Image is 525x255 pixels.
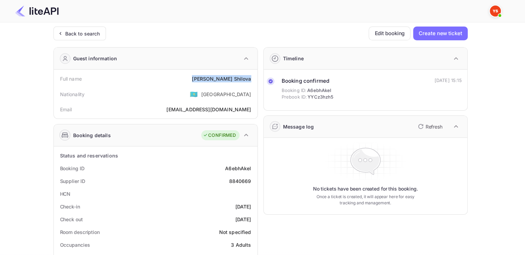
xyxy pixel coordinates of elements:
span: Booking ID: [282,87,307,94]
div: A6ebhAkeI [225,165,251,172]
div: Message log [283,123,314,130]
span: United States [190,88,198,100]
div: 3 Adults [231,241,251,248]
div: [EMAIL_ADDRESS][DOMAIN_NAME] [166,106,251,113]
div: Supplier ID [60,177,85,185]
div: [DATE] 15:15 [435,77,462,84]
p: Refresh [426,123,443,130]
div: [DATE] [235,203,251,210]
div: Occupancies [60,241,90,248]
div: Nationality [60,91,85,98]
div: Booking ID [60,165,85,172]
div: Booking confirmed [282,77,334,85]
p: Once a ticket is created, it will appear here for easy tracking and management. [311,194,420,206]
div: Back to search [65,30,100,37]
button: Edit booking [369,27,410,40]
p: No tickets have been created for this booking. [313,185,418,192]
div: [PERSON_NAME] Shilova [192,75,251,82]
div: Full name [60,75,82,82]
button: Refresh [414,121,445,132]
div: CONFIRMED [203,132,236,139]
div: 8840669 [229,177,251,185]
div: [GEOGRAPHIC_DATA] [201,91,251,98]
div: Check out [60,216,83,223]
span: YYCz3hzh5 [308,94,333,101]
div: Room description [60,228,100,236]
div: Guest information [73,55,117,62]
span: A6ebhAkeI [307,87,331,94]
div: Status and reservations [60,152,118,159]
div: Email [60,106,72,113]
span: Prebook ID: [282,94,307,101]
div: Timeline [283,55,304,62]
img: LiteAPI Logo [15,6,59,17]
img: Yandex Support [490,6,501,17]
div: [DATE] [235,216,251,223]
div: Booking details [73,132,111,139]
div: HCN [60,190,71,197]
button: Create new ticket [413,27,467,40]
div: Not specified [219,228,251,236]
div: Check-in [60,203,80,210]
